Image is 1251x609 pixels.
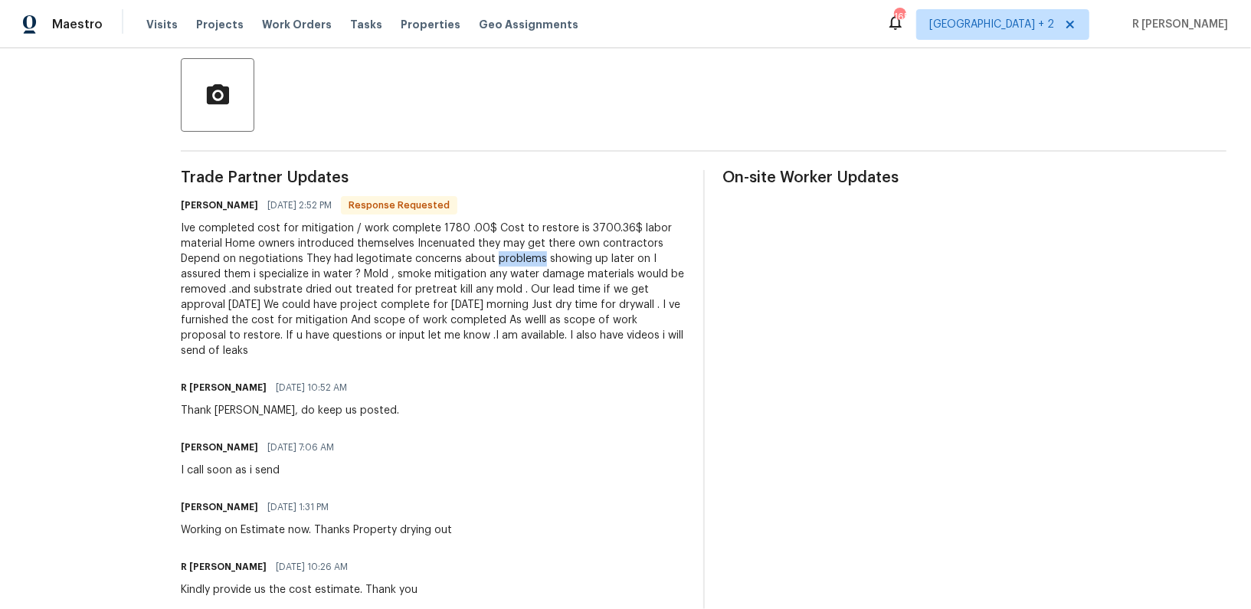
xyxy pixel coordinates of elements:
span: On-site Worker Updates [723,170,1227,185]
span: Visits [146,17,178,32]
span: [DATE] 2:52 PM [267,198,332,213]
h6: [PERSON_NAME] [181,499,258,515]
h6: [PERSON_NAME] [181,440,258,455]
span: R [PERSON_NAME] [1126,17,1228,32]
span: [GEOGRAPHIC_DATA] + 2 [929,17,1054,32]
div: Working on Estimate now. Thanks Property drying out [181,522,452,538]
h6: [PERSON_NAME] [181,198,258,213]
span: [DATE] 7:06 AM [267,440,334,455]
span: Trade Partner Updates [181,170,685,185]
span: Properties [401,17,460,32]
div: Ive completed cost for mitigation / work complete 1780 .00$ Cost to restore is 3700.36$ labor mat... [181,221,685,359]
span: Maestro [52,17,103,32]
span: Tasks [350,19,382,30]
div: 165 [894,9,905,25]
div: Thank [PERSON_NAME], do keep us posted. [181,403,399,418]
span: Response Requested [342,198,456,213]
h6: R [PERSON_NAME] [181,559,267,575]
div: Kindly provide us the cost estimate. Thank you [181,582,418,598]
span: Work Orders [262,17,332,32]
span: [DATE] 1:31 PM [267,499,329,515]
span: Geo Assignments [479,17,578,32]
span: [DATE] 10:26 AM [276,559,348,575]
h6: R [PERSON_NAME] [181,380,267,395]
div: I call soon as i send [181,463,343,478]
span: [DATE] 10:52 AM [276,380,347,395]
span: Projects [196,17,244,32]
